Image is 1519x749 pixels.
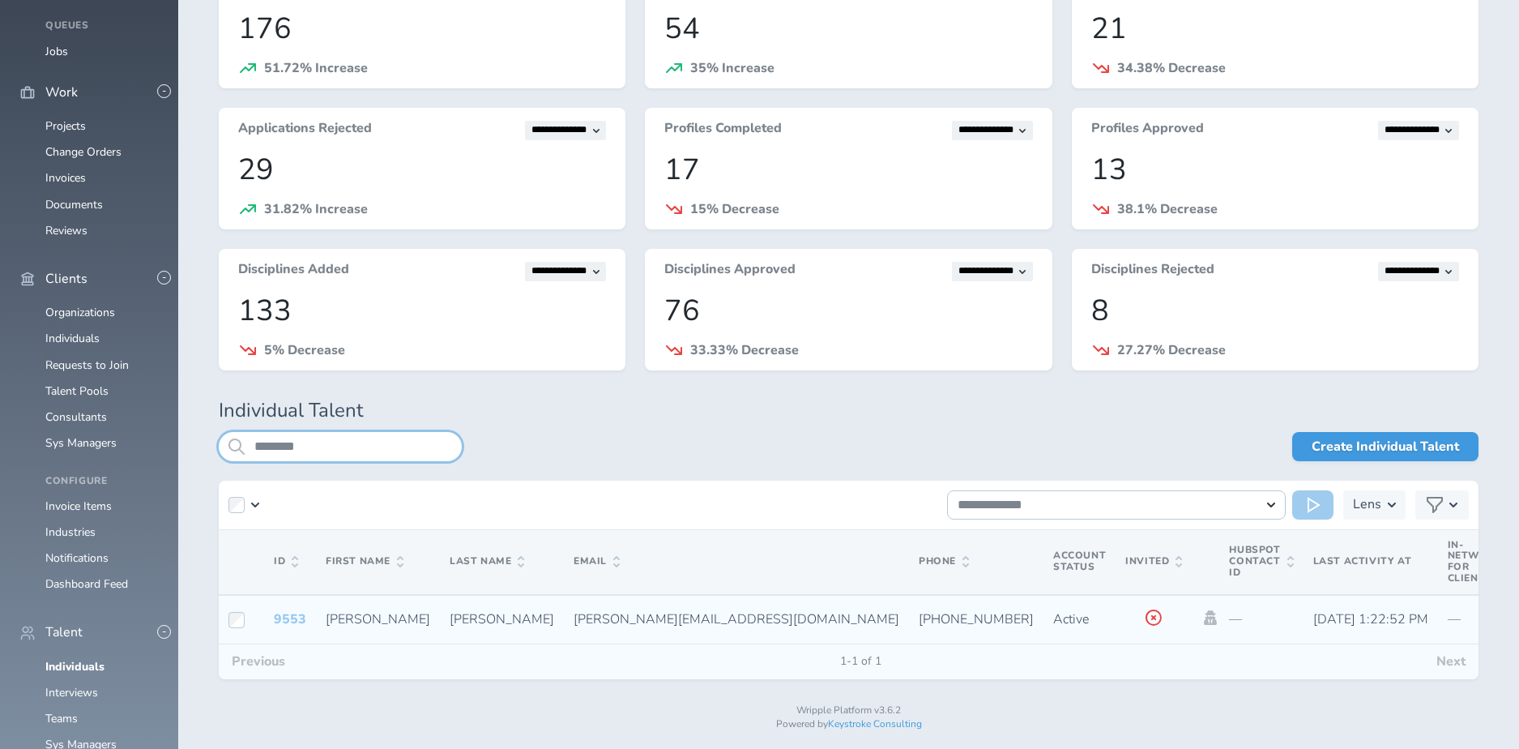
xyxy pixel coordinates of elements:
span: Account Status [1053,549,1106,573]
p: 133 [238,294,606,327]
a: Notifications [45,550,109,566]
h3: Applications Rejected [238,121,372,140]
button: - [157,84,171,98]
a: Individuals [45,659,105,674]
button: Next [1423,644,1478,678]
span: 38.1% Decrease [1117,200,1218,218]
span: Active [1053,610,1089,628]
p: 176 [238,12,606,45]
a: Reviews [45,223,87,238]
span: [DATE] 1:22:52 PM [1313,610,1428,628]
a: Change Orders [45,144,122,160]
h4: Configure [45,476,159,487]
p: 76 [664,294,1032,327]
span: Clients [45,272,87,286]
span: [PERSON_NAME][EMAIL_ADDRESS][DOMAIN_NAME] [574,610,899,628]
button: Lens [1343,490,1406,520]
span: Last Activity At [1313,554,1412,567]
button: Run Action [1292,490,1333,520]
span: Talent [45,625,83,640]
span: 5% Decrease [264,341,345,359]
a: Impersonate [1201,610,1219,625]
span: Work [45,85,78,100]
p: 8 [1091,294,1459,327]
p: 21 [1091,12,1459,45]
a: Requests to Join [45,357,129,373]
p: 54 [664,12,1032,45]
a: Teams [45,711,78,726]
span: Last Name [450,556,524,567]
button: - [157,271,171,285]
h4: Queues [45,20,159,32]
span: 33.33% Decrease [690,341,799,359]
a: Sys Managers [45,435,117,451]
span: [PHONE_NUMBER] [919,610,1034,628]
span: Email [574,556,620,567]
a: Interviews [45,685,98,700]
h3: Disciplines Approved [664,262,796,281]
span: 35% Increase [690,59,774,77]
span: 31.82% Increase [264,200,368,218]
p: 17 [664,153,1032,186]
span: [PERSON_NAME] [326,610,430,628]
span: 51.72% Increase [264,59,368,77]
span: In-Network for Clients [1448,538,1502,584]
span: 15% Decrease [690,200,779,218]
a: Projects [45,118,86,134]
a: Invoices [45,170,86,186]
span: 34.38% Decrease [1117,59,1226,77]
a: 9553 [274,610,306,628]
a: Individuals [45,331,100,346]
h3: Profiles Completed [664,121,782,140]
h3: Disciplines Added [238,262,349,281]
span: 1-1 of 1 [827,655,894,668]
span: 27.27% Decrease [1117,341,1226,359]
p: Powered by [219,719,1478,730]
a: Keystroke Consulting [828,717,922,730]
a: Talent Pools [45,383,109,399]
button: Previous [219,644,298,678]
span: [PERSON_NAME] [450,610,554,628]
p: — [1229,612,1293,627]
a: Invoice Items [45,499,112,514]
h3: Disciplines Rejected [1091,262,1214,281]
span: Phone [919,556,969,567]
a: Organizations [45,305,115,320]
h3: Profiles Approved [1091,121,1204,140]
span: — [1448,610,1461,628]
p: 29 [238,153,606,186]
span: First Name [326,556,403,567]
a: Consultants [45,409,107,425]
span: ID [274,556,298,567]
h1: Individual Talent [219,400,1478,422]
a: Industries [45,524,96,540]
a: Documents [45,197,103,212]
a: Create Individual Talent [1292,432,1478,461]
button: - [157,625,171,639]
p: 13 [1091,153,1459,186]
h3: Lens [1353,490,1381,520]
span: Hubspot Contact Id [1229,545,1293,578]
span: Invited [1125,556,1182,567]
a: Jobs [45,44,68,59]
a: Dashboard Feed [45,576,128,592]
p: Wripple Platform v3.6.2 [219,705,1478,717]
